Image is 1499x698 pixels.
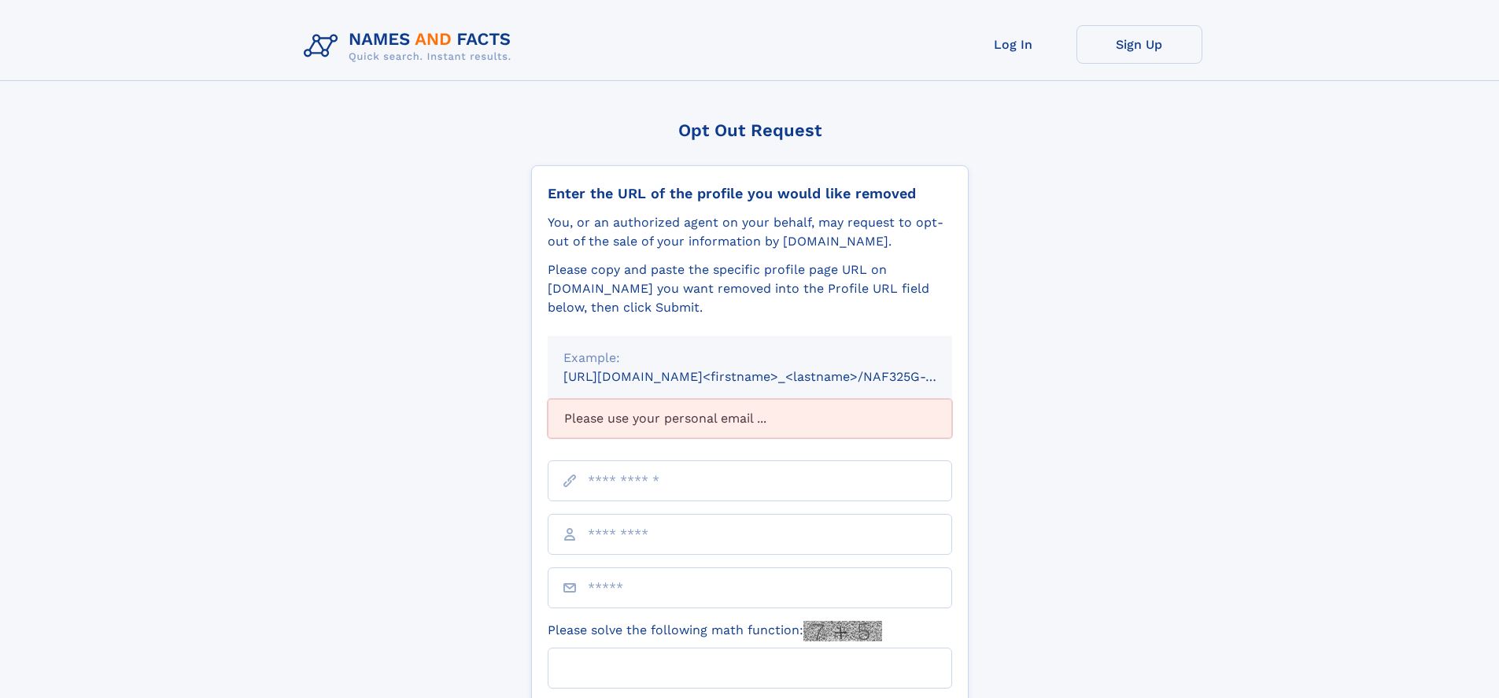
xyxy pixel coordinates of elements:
div: You, or an authorized agent on your behalf, may request to opt-out of the sale of your informatio... [548,213,952,251]
div: Please use your personal email ... [548,399,952,438]
small: [URL][DOMAIN_NAME]<firstname>_<lastname>/NAF325G-xxxxxxxx [563,369,982,384]
a: Sign Up [1076,25,1202,64]
img: Logo Names and Facts [297,25,524,68]
a: Log In [951,25,1076,64]
div: Example: [563,349,936,367]
div: Opt Out Request [531,120,969,140]
label: Please solve the following math function: [548,621,882,641]
div: Please copy and paste the specific profile page URL on [DOMAIN_NAME] you want removed into the Pr... [548,260,952,317]
div: Enter the URL of the profile you would like removed [548,185,952,202]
